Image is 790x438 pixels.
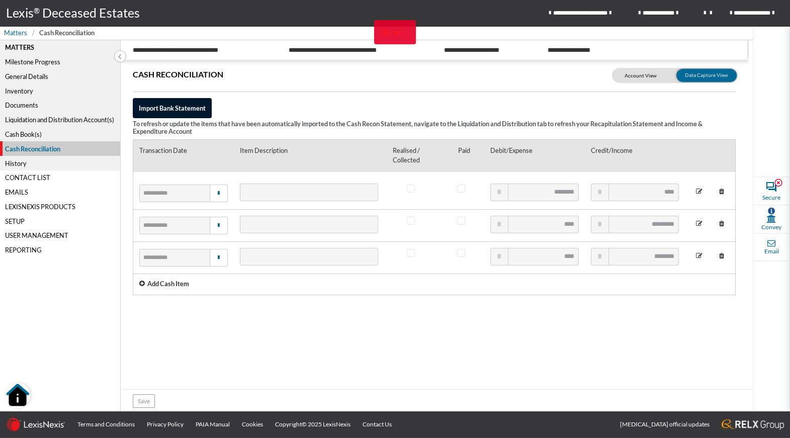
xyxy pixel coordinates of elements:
[133,70,579,79] p: Cash Reconciliation
[761,222,781,231] span: Convey
[133,98,212,118] button: Import Bank Statement
[141,411,190,437] a: Privacy Policy
[4,28,27,38] span: Matters
[240,146,288,154] span: Item Description
[4,28,32,38] a: Matters
[71,411,141,437] a: Terms and Conditions
[236,411,269,437] a: Cookies
[764,247,779,256] span: Email
[614,411,716,437] a: [MEDICAL_DATA] official updates
[591,146,633,154] span: Credit/Income
[133,120,736,135] h3: To refresh or update the items that have been automatically imported to the Cash Recon Statement,...
[458,146,470,154] span: Paid
[5,383,30,408] button: Open Resource Center
[139,103,206,113] span: Import Bank Statement
[269,411,357,437] a: Copyright© 2025 LexisNexis
[393,146,420,164] span: Realised / Collected
[190,411,236,437] a: PAIA Manual
[147,279,189,289] p: Add Cash Item
[6,417,65,431] img: LexisNexis_logo.0024414d.png
[490,146,533,154] span: Debit/Expense
[382,27,405,37] strong: Error!
[139,146,187,154] span: Transaction Date
[722,419,784,430] img: RELX_logo.65c3eebe.png
[34,5,42,22] p: ®
[762,193,780,202] span: Secure
[357,411,398,437] a: Contact Us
